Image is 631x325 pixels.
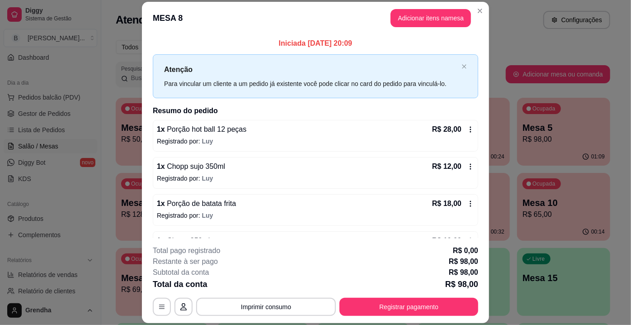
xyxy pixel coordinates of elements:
[391,9,471,27] button: Adicionar itens namesa
[164,79,458,89] div: Para vincular um cliente a um pedido já existente você pode clicar no card do pedido para vinculá...
[153,267,209,278] p: Subtotal da conta
[157,198,236,209] p: 1 x
[165,200,236,207] span: Porção de batata frita
[339,298,478,316] button: Registrar pagamento
[449,256,478,267] p: R$ 98,00
[202,212,213,219] span: Luy
[202,175,213,182] span: Luy
[432,235,461,246] p: R$ 10,00
[157,211,474,220] p: Registrado por:
[473,4,487,18] button: Close
[165,162,225,170] span: Chopp sujo 350ml
[461,64,467,69] span: close
[153,38,478,49] p: Iniciada [DATE] 20:09
[164,64,458,75] p: Atenção
[157,174,474,183] p: Registrado por:
[157,235,210,246] p: 1 x
[453,245,478,256] p: R$ 0,00
[157,161,225,172] p: 1 x
[157,124,246,135] p: 1 x
[449,267,478,278] p: R$ 98,00
[432,161,461,172] p: R$ 12,00
[445,278,478,291] p: R$ 98,00
[153,256,218,267] p: Restante à ser pago
[165,237,210,244] span: Chopp 350ml
[432,198,461,209] p: R$ 18,00
[153,105,478,116] h2: Resumo do pedido
[432,124,461,135] p: R$ 28,00
[153,278,207,291] p: Total da conta
[202,138,213,145] span: Luy
[157,137,474,146] p: Registrado por:
[461,64,467,70] button: close
[153,245,220,256] p: Total pago registrado
[142,2,489,34] header: MESA 8
[165,125,247,133] span: Porção hot ball 12 peças
[196,298,336,316] button: Imprimir consumo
